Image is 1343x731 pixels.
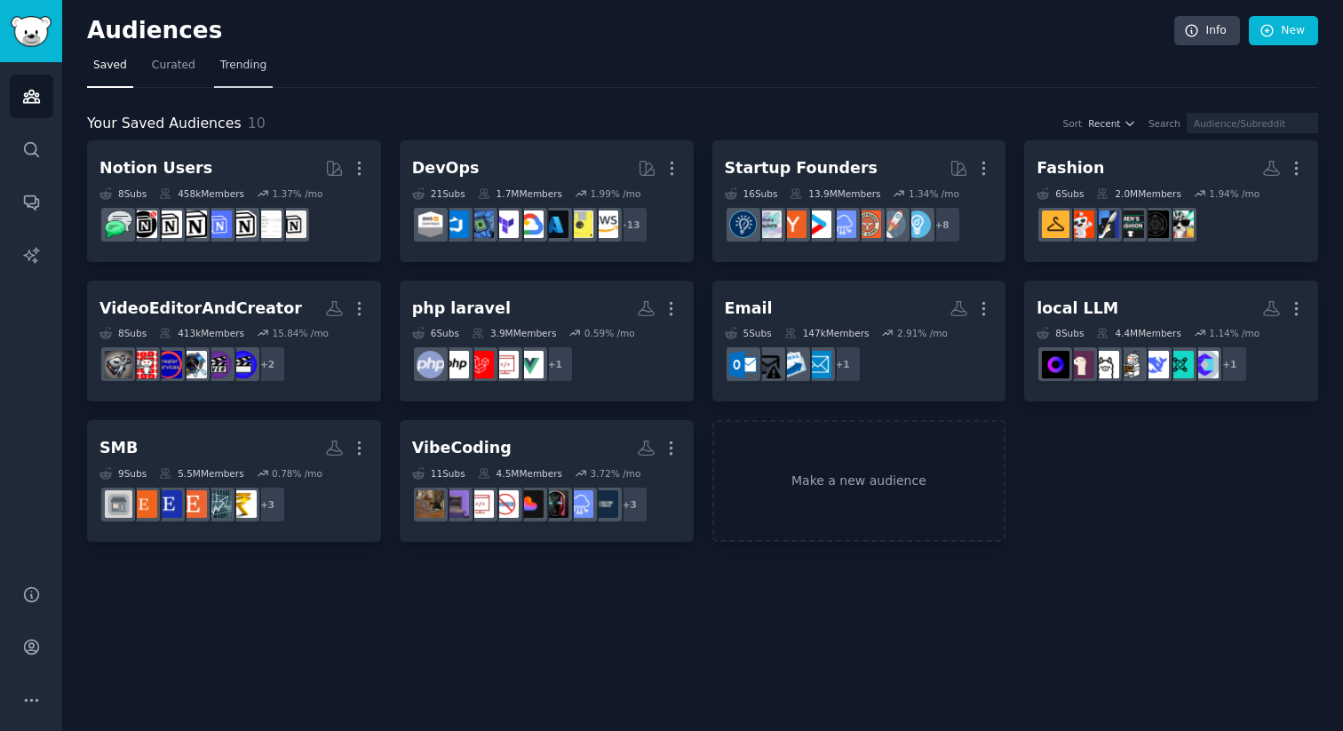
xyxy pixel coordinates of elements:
img: SaaS [829,211,856,238]
img: AskNotion [155,211,182,238]
div: 8 Sub s [99,187,147,200]
input: Audience/Subreddit [1187,113,1318,133]
div: 13.9M Members [790,187,880,200]
a: php laravel6Subs3.9MMembers0.59% /mo+1vuejswebdevlaravelPHPPHPhelp [400,281,694,402]
div: Email [725,298,773,320]
img: VideoEditors_forhire [105,351,132,378]
img: PHPhelp [417,351,444,378]
div: + 1 [1211,346,1248,383]
img: VibeCodeDevs [417,490,444,518]
span: Recent [1088,117,1120,130]
img: YouTubeEditorsForHire [130,351,157,378]
img: FashionforIndia [1166,211,1194,238]
a: Curated [146,52,202,88]
div: DevOps [412,157,480,179]
div: Startup Founders [725,157,878,179]
img: SmallBusinessSellers [204,490,232,518]
img: Notion [279,211,306,238]
img: azuredevops [441,211,469,238]
img: MachineLearning [1117,351,1144,378]
div: 5 Sub s [725,327,772,339]
div: 6 Sub s [1037,187,1084,200]
img: NotionPromote [105,211,132,238]
img: IndianFashionAddicts [1067,211,1094,238]
img: AZURE [541,211,568,238]
div: 1.94 % /mo [1209,187,1260,200]
div: Notion Users [99,157,212,179]
div: 21 Sub s [412,187,465,200]
img: googlecloud [516,211,544,238]
div: 8 Sub s [1037,327,1084,339]
div: 1.37 % /mo [272,187,322,200]
div: 458k Members [159,187,244,200]
img: Entrepreneurship [729,211,757,238]
div: + 2 [249,346,286,383]
span: Trending [220,58,266,74]
img: SaaS [566,490,593,518]
img: CreatorServices [155,351,182,378]
div: SMB [99,437,138,459]
div: local LLM [1037,298,1118,320]
a: Notion Users8Subs458kMembers1.37% /moNotionNotiontemplatesnotioncreationsFreeNotionTemplatesNotio... [87,140,381,262]
div: Sort [1063,117,1083,130]
div: + 13 [611,206,648,243]
img: aipromptprogramming [541,490,568,518]
div: 3.72 % /mo [591,467,641,480]
div: + 3 [249,486,286,523]
img: EntrepreneurRideAlong [854,211,881,238]
div: 1.34 % /mo [909,187,959,200]
div: + 3 [611,486,648,523]
img: indiehackers [754,211,782,238]
a: Email5Subs147kMembers2.91% /mo+1SaaS_Email_MarketingEmailmarketingemailOutlook [712,281,1006,402]
div: VibeCoding [412,437,512,459]
div: + 1 [824,346,862,383]
img: GummySearch logo [11,16,52,47]
img: ollama [1092,351,1119,378]
div: 2.91 % /mo [897,327,948,339]
span: 10 [248,115,266,131]
div: php laravel [412,298,511,320]
a: SMB9Subs5.5MMembers0.78% /mo+3IndiaBusinessSmallBusinessSellersetsypromosEtsySellersEtsysmallbusi... [87,420,381,542]
div: 147k Members [784,327,870,339]
img: aws [591,211,618,238]
img: etsypromos [179,490,207,518]
img: laravel [466,351,494,378]
div: 0.78 % /mo [272,467,322,480]
img: startup [804,211,831,238]
div: 1.99 % /mo [591,187,641,200]
div: 1.14 % /mo [1209,327,1260,339]
div: 1.7M Members [478,187,562,200]
span: Curated [152,58,195,74]
img: email [754,351,782,378]
div: 0.59 % /mo [584,327,635,339]
div: 5.5M Members [159,467,243,480]
img: BestNotionTemplates [130,211,157,238]
img: startups [878,211,906,238]
img: AWS_Certified_Experts [417,211,444,238]
img: vuejs [516,351,544,378]
div: VideoEditorAndCreator [99,298,302,320]
img: Etsy [130,490,157,518]
img: fashion [1092,211,1119,238]
a: VibeCoding11Subs4.5MMembers3.72% /mo+3buildinpublicSaaSaipromptprogramminglovablenocodewebdevvibe... [400,420,694,542]
img: webdev [491,351,519,378]
div: 6 Sub s [412,327,459,339]
img: VideoEditor_forhire [179,351,207,378]
img: webdev [466,490,494,518]
img: GothStyle [1141,211,1169,238]
img: Emailmarketing [779,351,807,378]
img: PHP [441,351,469,378]
a: Make a new audience [712,420,1006,542]
div: 3.9M Members [472,327,556,339]
a: DevOps21Subs1.7MMembers1.99% /mo+13awsExperiencedDevsAZUREgooglecloudTerraformcomputingazuredevop... [400,140,694,262]
img: notioncreations [229,211,257,238]
a: New [1249,16,1318,46]
h2: Audiences [87,17,1174,45]
img: smallbusinessindia [105,490,132,518]
img: VideoEditingRequests [204,351,232,378]
div: 9 Sub s [99,467,147,480]
div: 2.0M Members [1096,187,1180,200]
img: EtsySellers [155,490,182,518]
div: Fashion [1037,157,1104,179]
div: + 8 [924,206,961,243]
